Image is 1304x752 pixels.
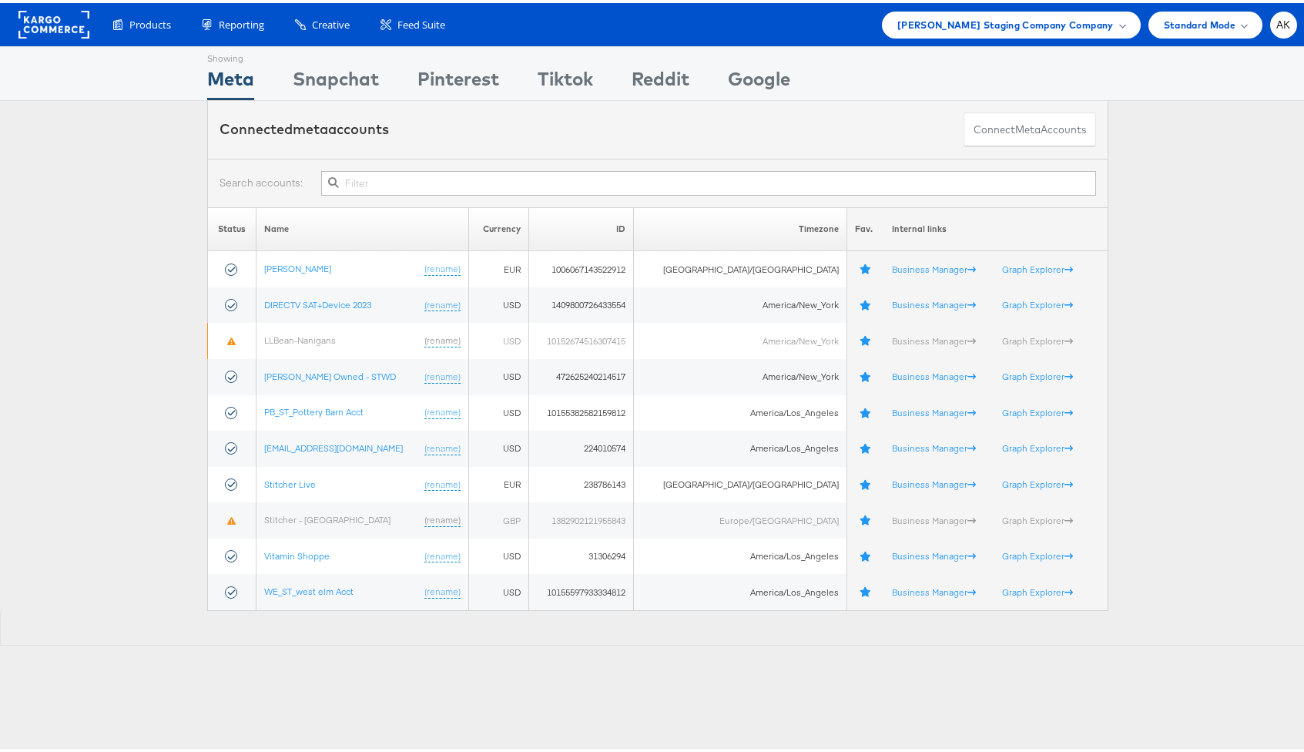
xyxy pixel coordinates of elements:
td: USD [468,356,528,392]
a: Business Manager [892,404,976,415]
span: Feed Suite [397,15,445,29]
a: Business Manager [892,368,976,379]
a: Business Manager [892,332,976,344]
a: Business Manager [892,260,976,272]
a: (rename) [424,368,461,381]
a: DIRECTV SAT+Device 2023 [264,296,371,307]
span: [PERSON_NAME] Staging Company Company [897,14,1114,30]
td: America/Los_Angeles [634,428,847,464]
td: 31306294 [528,535,634,572]
td: USD [468,392,528,428]
a: Graph Explorer [1002,512,1073,523]
td: USD [468,571,528,607]
a: Business Manager [892,439,976,451]
td: America/New_York [634,356,847,392]
td: 238786143 [528,464,634,500]
a: Graph Explorer [1002,368,1073,379]
a: Business Manager [892,583,976,595]
a: (rename) [424,260,461,273]
th: Status [208,204,256,248]
div: Showing [207,44,254,62]
td: USD [468,320,528,356]
th: ID [528,204,634,248]
span: meta [1015,119,1041,134]
a: (rename) [424,582,461,596]
td: EUR [468,248,528,284]
div: Google [728,62,790,97]
td: [GEOGRAPHIC_DATA]/[GEOGRAPHIC_DATA] [634,464,847,500]
th: Name [256,204,469,248]
a: Business Manager [892,512,976,523]
a: Graph Explorer [1002,332,1073,344]
a: (rename) [424,475,461,488]
div: Reddit [632,62,689,97]
a: Vitamin Shoppe [264,547,330,559]
td: EUR [468,464,528,500]
div: Connected accounts [220,116,389,136]
a: (rename) [424,403,461,416]
td: America/Los_Angeles [634,392,847,428]
td: America/New_York [634,284,847,321]
th: Currency [468,204,528,248]
div: Pinterest [417,62,499,97]
span: Creative [312,15,350,29]
td: GBP [468,499,528,535]
span: Reporting [219,15,264,29]
span: Standard Mode [1164,14,1235,30]
span: AK [1276,17,1291,27]
a: (rename) [424,296,461,309]
div: Tiktok [538,62,593,97]
td: 1006067143522912 [528,248,634,284]
a: Business Manager [892,296,976,307]
a: (rename) [424,331,461,344]
td: America/Los_Angeles [634,571,847,607]
td: USD [468,535,528,572]
a: LLBean-Nanigans [264,331,336,343]
span: meta [293,117,328,135]
td: USD [468,428,528,464]
td: 10155597933334812 [528,571,634,607]
a: [PERSON_NAME] Owned - STWD [264,368,396,379]
a: Graph Explorer [1002,475,1073,487]
td: [GEOGRAPHIC_DATA]/[GEOGRAPHIC_DATA] [634,248,847,284]
td: 472625240214517 [528,356,634,392]
a: WE_ST_west elm Acct [264,582,354,594]
span: Products [129,15,171,29]
td: Europe/[GEOGRAPHIC_DATA] [634,499,847,535]
a: Graph Explorer [1002,260,1073,272]
a: Business Manager [892,475,976,487]
td: USD [468,284,528,321]
a: Graph Explorer [1002,583,1073,595]
a: (rename) [424,511,461,524]
a: [EMAIL_ADDRESS][DOMAIN_NAME] [264,439,403,451]
a: Graph Explorer [1002,296,1073,307]
div: Meta [207,62,254,97]
td: 10155382582159812 [528,392,634,428]
a: Graph Explorer [1002,439,1073,451]
th: Timezone [634,204,847,248]
a: Stitcher - [GEOGRAPHIC_DATA] [264,511,391,522]
input: Filter [321,168,1096,193]
button: ConnectmetaAccounts [964,109,1096,144]
a: [PERSON_NAME] [264,260,331,271]
a: Graph Explorer [1002,404,1073,415]
td: 10152674516307415 [528,320,634,356]
td: 1382902121955843 [528,499,634,535]
div: Snapchat [293,62,379,97]
a: (rename) [424,439,461,452]
a: Business Manager [892,547,976,559]
td: America/Los_Angeles [634,535,847,572]
td: America/New_York [634,320,847,356]
a: PB_ST_Pottery Barn Acct [264,403,364,415]
a: Graph Explorer [1002,547,1073,559]
td: 1409800726433554 [528,284,634,321]
a: (rename) [424,547,461,560]
a: Stitcher Live [264,475,316,487]
td: 224010574 [528,428,634,464]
